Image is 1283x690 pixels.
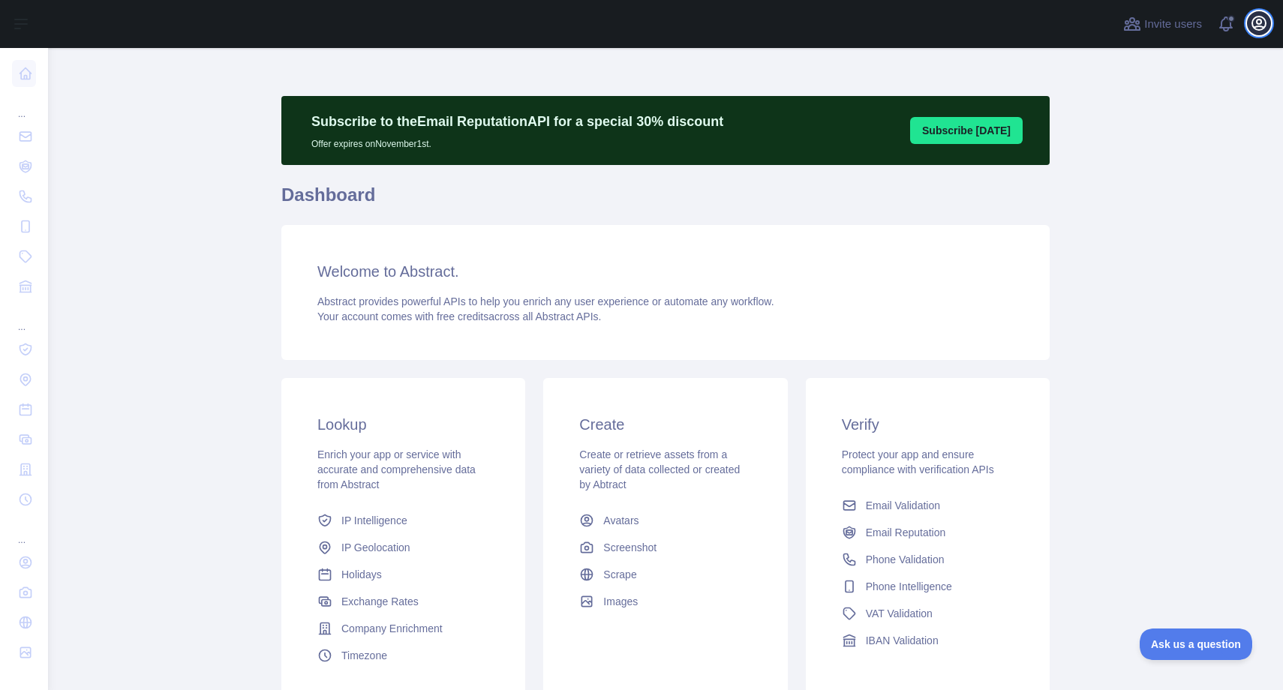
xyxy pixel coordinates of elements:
h3: Welcome to Abstract. [317,261,1014,282]
span: Avatars [603,513,638,528]
a: Timezone [311,642,495,669]
a: Screenshot [573,534,757,561]
span: Exchange Rates [341,594,419,609]
span: Your account comes with across all Abstract APIs. [317,310,601,322]
span: Protect your app and ensure compliance with verification APIs [842,448,994,475]
span: Holidays [341,567,382,582]
div: ... [12,516,36,546]
span: Enrich your app or service with accurate and comprehensive data from Abstract [317,448,476,490]
p: Offer expires on November 1st. [311,132,723,150]
span: Email Reputation [866,525,946,540]
div: ... [12,90,36,120]
span: Abstract provides powerful APIs to help you enrich any user experience or automate any workflow. [317,295,774,307]
span: VAT Validation [866,606,933,621]
iframe: Toggle Customer Support [1140,628,1253,660]
span: Create or retrieve assets from a variety of data collected or created by Abtract [579,448,740,490]
span: Screenshot [603,540,657,555]
span: Scrape [603,567,636,582]
span: IP Geolocation [341,540,410,555]
a: Email Validation [836,492,1020,519]
a: Images [573,588,757,615]
div: ... [12,303,36,333]
a: IP Geolocation [311,534,495,561]
span: IBAN Validation [866,633,939,648]
a: Email Reputation [836,519,1020,546]
a: Holidays [311,561,495,588]
button: Subscribe [DATE] [910,117,1023,144]
a: VAT Validation [836,600,1020,627]
p: Subscribe to the Email Reputation API for a special 30 % discount [311,111,723,132]
a: Exchange Rates [311,588,495,615]
a: IBAN Validation [836,627,1020,654]
a: Scrape [573,561,757,588]
a: Phone Intelligence [836,573,1020,600]
span: Images [603,594,638,609]
span: Phone Validation [866,552,945,567]
a: Phone Validation [836,546,1020,573]
h3: Verify [842,414,1014,435]
a: Company Enrichment [311,615,495,642]
h3: Create [579,414,751,435]
span: Phone Intelligence [866,579,952,594]
h1: Dashboard [281,183,1050,219]
button: Invite users [1120,12,1205,36]
span: IP Intelligence [341,513,407,528]
span: Timezone [341,648,387,663]
span: Invite users [1144,16,1202,33]
span: free credits [437,310,488,322]
h3: Lookup [317,414,489,435]
span: Email Validation [866,498,940,513]
a: IP Intelligence [311,507,495,534]
a: Avatars [573,507,757,534]
span: Company Enrichment [341,621,443,636]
